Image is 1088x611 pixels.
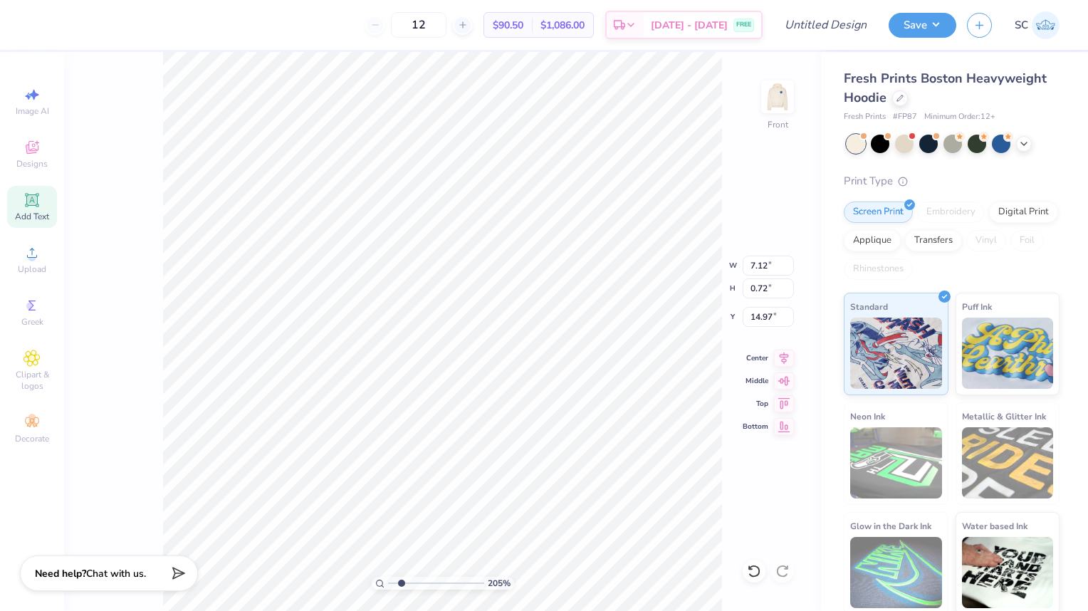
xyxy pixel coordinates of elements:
[15,433,49,444] span: Decorate
[488,577,511,590] span: 205 %
[743,422,768,432] span: Bottom
[962,427,1054,498] img: Metallic & Glitter Ink
[917,202,985,223] div: Embroidery
[962,299,992,314] span: Puff Ink
[844,70,1047,106] span: Fresh Prints Boston Heavyweight Hoodie
[850,427,942,498] img: Neon Ink
[989,202,1058,223] div: Digital Print
[391,12,446,38] input: – –
[540,18,585,33] span: $1,086.00
[15,211,49,222] span: Add Text
[850,537,942,608] img: Glow in the Dark Ink
[962,318,1054,389] img: Puff Ink
[763,83,792,111] img: Front
[844,202,913,223] div: Screen Print
[850,299,888,314] span: Standard
[962,518,1027,533] span: Water based Ink
[86,567,146,580] span: Chat with us.
[743,353,768,363] span: Center
[844,230,901,251] div: Applique
[962,537,1054,608] img: Water based Ink
[18,263,46,275] span: Upload
[16,158,48,169] span: Designs
[893,111,917,123] span: # FP87
[844,258,913,280] div: Rhinestones
[35,567,86,580] strong: Need help?
[743,376,768,386] span: Middle
[1010,230,1044,251] div: Foil
[850,518,931,533] span: Glow in the Dark Ink
[768,118,788,131] div: Front
[905,230,962,251] div: Transfers
[1015,17,1028,33] span: SC
[924,111,995,123] span: Minimum Order: 12 +
[850,318,942,389] img: Standard
[850,409,885,424] span: Neon Ink
[962,409,1046,424] span: Metallic & Glitter Ink
[743,399,768,409] span: Top
[7,369,57,392] span: Clipart & logos
[773,11,878,39] input: Untitled Design
[736,20,751,30] span: FREE
[651,18,728,33] span: [DATE] - [DATE]
[844,173,1060,189] div: Print Type
[21,316,43,328] span: Greek
[1015,11,1060,39] a: SC
[16,105,49,117] span: Image AI
[889,13,956,38] button: Save
[1032,11,1060,39] img: Sadie Case
[966,230,1006,251] div: Vinyl
[493,18,523,33] span: $90.50
[844,111,886,123] span: Fresh Prints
